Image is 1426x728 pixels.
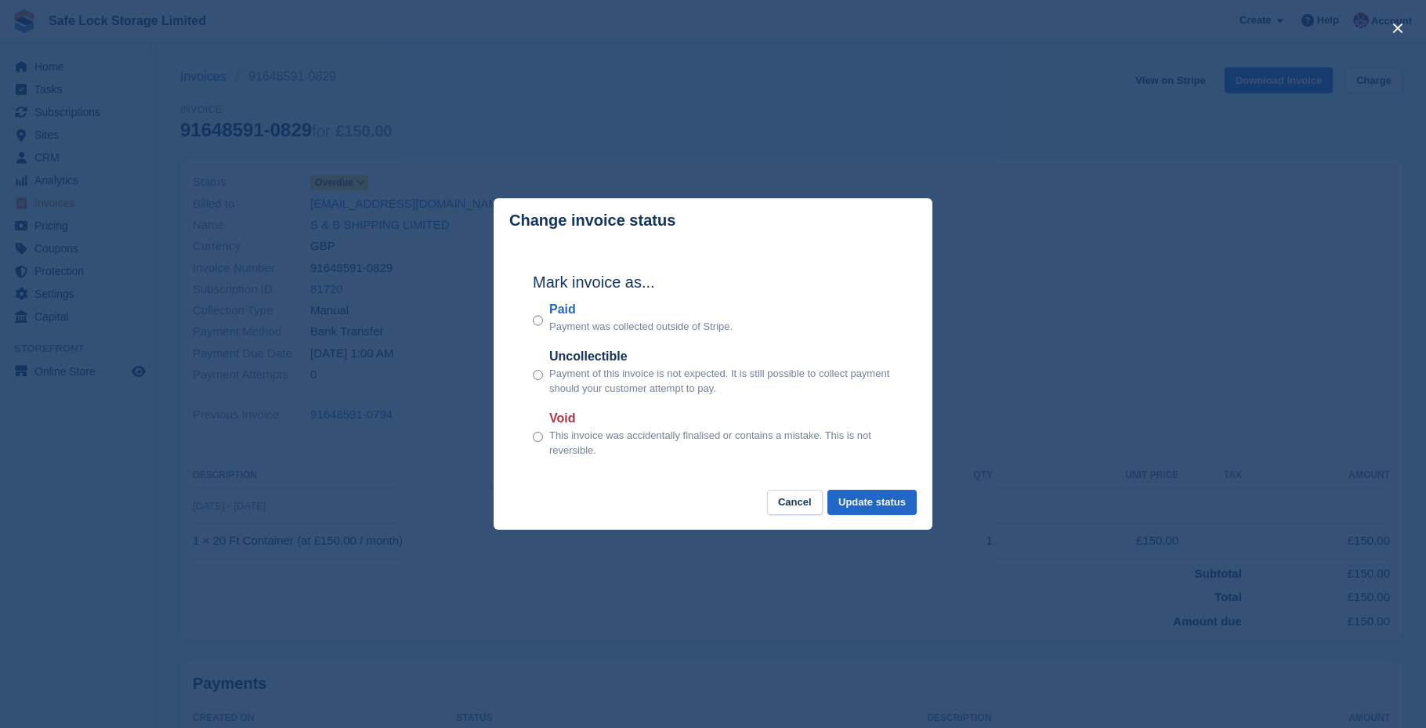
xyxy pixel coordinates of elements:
h2: Mark invoice as... [533,270,893,294]
button: Update status [827,490,917,516]
button: close [1385,16,1410,41]
p: Change invoice status [509,212,675,230]
button: Cancel [767,490,823,516]
label: Paid [549,300,733,319]
label: Uncollectible [549,347,893,366]
p: This invoice was accidentally finalised or contains a mistake. This is not reversible. [549,428,893,458]
p: Payment was collected outside of Stripe. [549,319,733,335]
p: Payment of this invoice is not expected. It is still possible to collect payment should your cust... [549,366,893,397]
label: Void [549,409,893,428]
